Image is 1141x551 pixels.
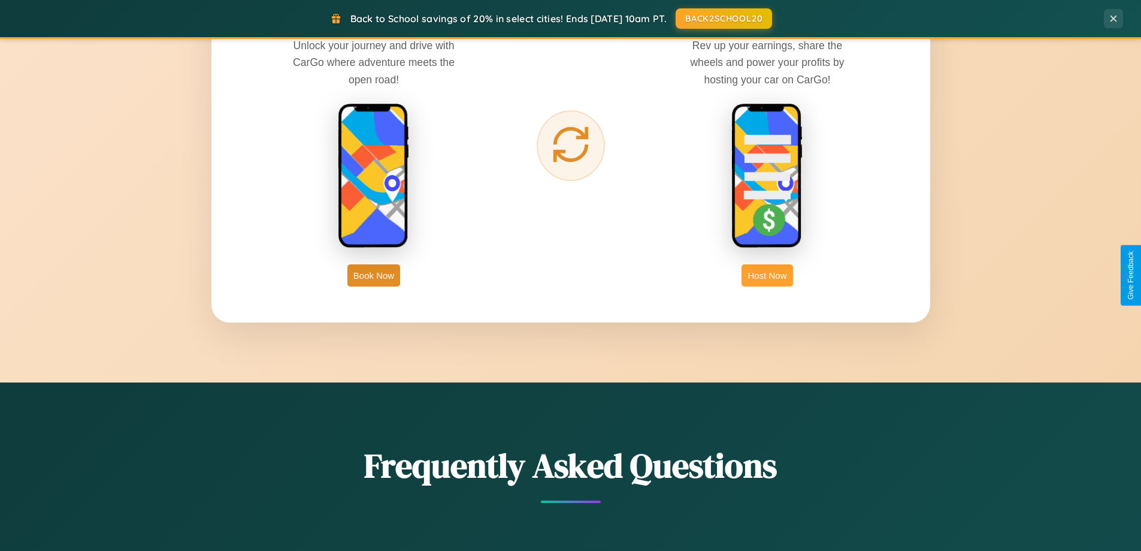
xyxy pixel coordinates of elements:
img: host phone [731,103,803,249]
button: Host Now [742,264,792,287]
button: Book Now [347,264,400,287]
button: BACK2SCHOOL20 [676,8,772,29]
span: Back to School savings of 20% in select cities! Ends [DATE] 10am PT. [350,13,667,25]
p: Unlock your journey and drive with CarGo where adventure meets the open road! [284,37,464,88]
h2: Frequently Asked Questions [211,442,930,489]
img: rent phone [338,103,410,249]
div: Give Feedback [1127,251,1135,300]
p: Rev up your earnings, share the wheels and power your profits by hosting your car on CarGo! [677,37,857,88]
